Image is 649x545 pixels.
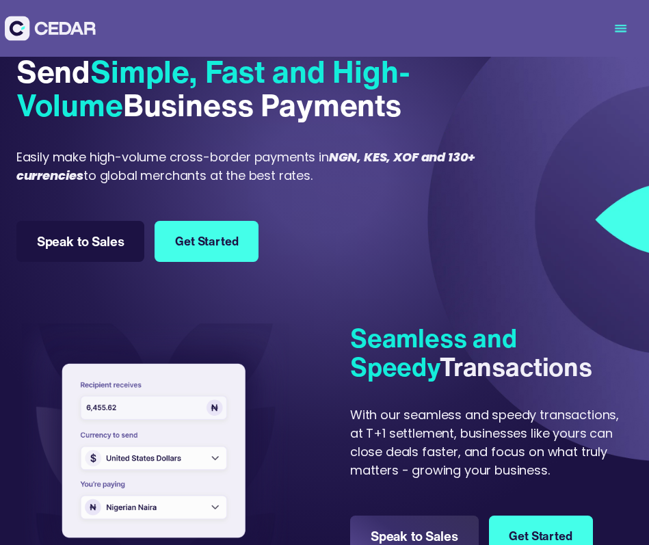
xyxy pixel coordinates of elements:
h4: Transactions [350,323,627,380]
span: Simple, Fast and High-Volume [16,49,410,127]
a: Get Started [155,221,259,262]
div: Easily make high-volume cross-border payments in to global merchants at the best rates. [16,148,489,185]
a: Speak to Sales [16,221,145,262]
em: NGN, KES, XOF and 130+ currencies [16,148,475,184]
div: Send Business Payments [16,55,489,122]
span: Seamless and Speedy [350,319,517,384]
div: With our seamless and speedy transactions, at T+1 settlement, businesses like yours can close dea... [350,406,627,479]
